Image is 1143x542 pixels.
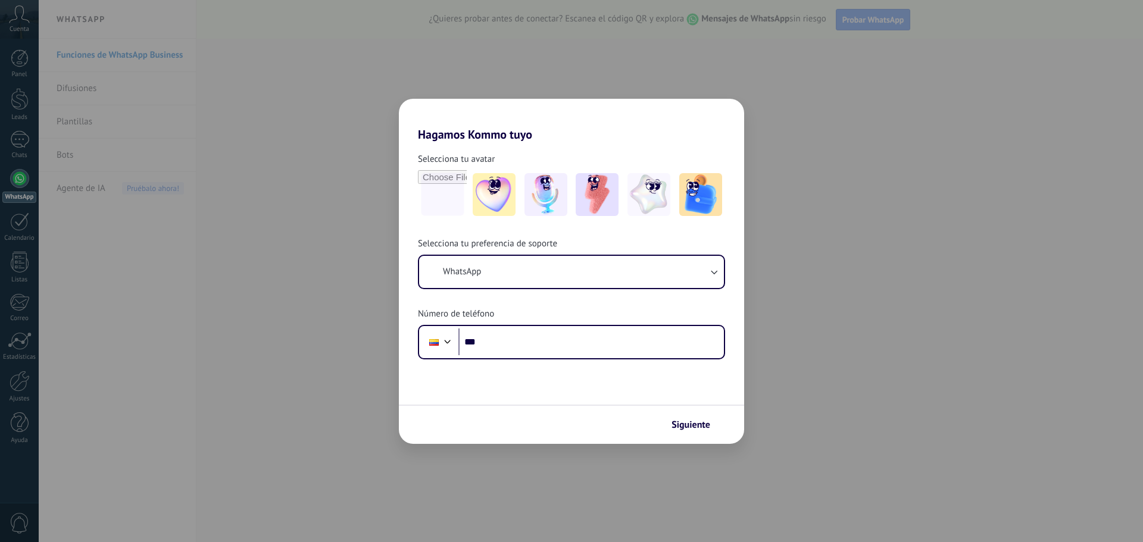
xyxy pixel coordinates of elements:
img: -1.jpeg [473,173,516,216]
img: -2.jpeg [524,173,567,216]
img: -4.jpeg [627,173,670,216]
button: WhatsApp [419,256,724,288]
img: -3.jpeg [576,173,619,216]
div: Colombia: + 57 [423,330,445,355]
span: Selecciona tu avatar [418,153,495,165]
span: Número de teléfono [418,308,494,320]
span: Siguiente [672,421,710,429]
button: Siguiente [666,415,726,435]
span: WhatsApp [443,266,481,278]
h2: Hagamos Kommo tuyo [399,99,744,142]
img: -5.jpeg [679,173,722,216]
span: Selecciona tu preferencia de soporte [418,238,557,250]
